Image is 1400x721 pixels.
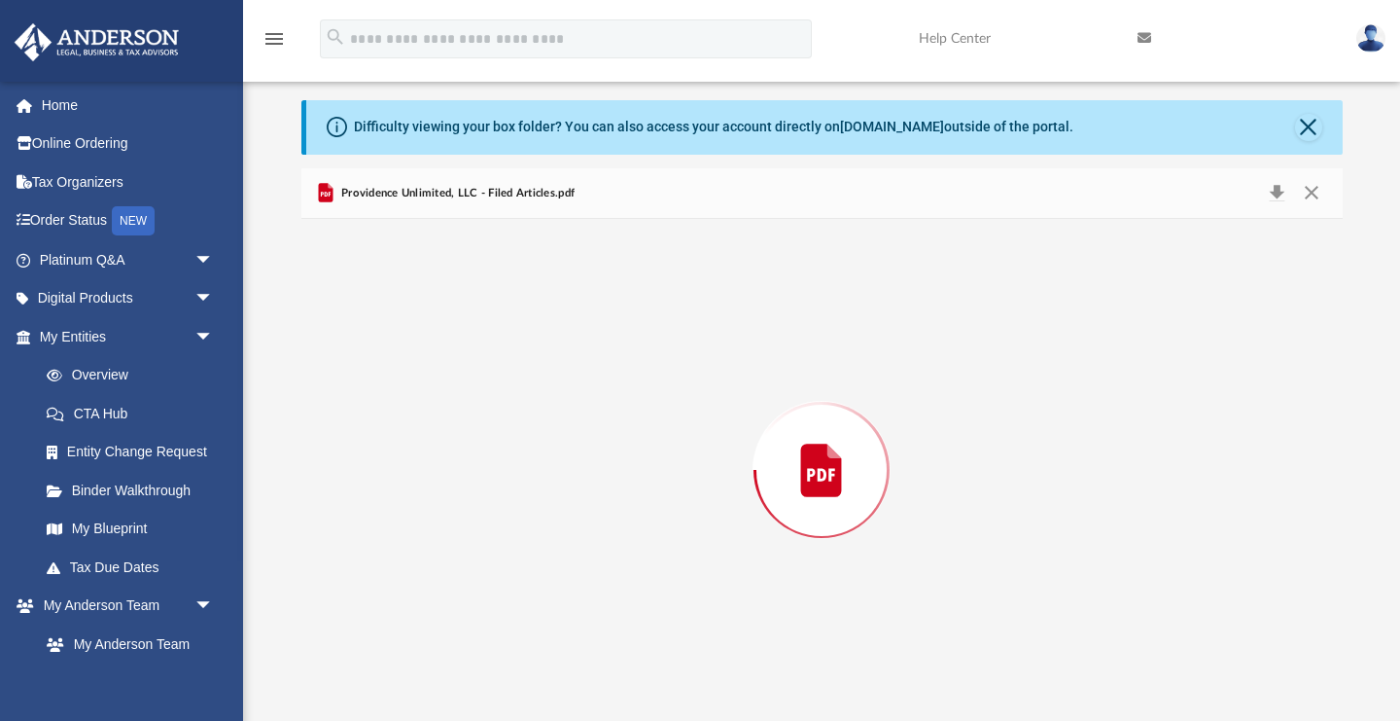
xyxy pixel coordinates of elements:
i: search [325,26,346,48]
img: User Pic [1356,24,1385,53]
a: Order StatusNEW [14,201,243,241]
a: My Blueprint [27,510,233,549]
span: arrow_drop_down [194,279,233,319]
a: Entity Change Request [27,433,243,472]
span: arrow_drop_down [194,317,233,357]
a: Platinum Q&Aarrow_drop_down [14,240,243,279]
a: Tax Due Dates [27,548,243,587]
a: Tax Organizers [14,162,243,201]
a: Overview [27,356,243,395]
span: arrow_drop_down [194,240,233,280]
a: Home [14,86,243,125]
a: My Anderson Team [27,625,224,664]
div: Difficulty viewing your box folder? You can also access your account directly on outside of the p... [354,117,1073,137]
a: [DOMAIN_NAME] [840,119,944,134]
a: Binder Walkthrough [27,471,243,510]
button: Close [1295,114,1322,141]
span: arrow_drop_down [194,587,233,627]
a: CTA Hub [27,394,243,433]
a: Digital Productsarrow_drop_down [14,279,243,318]
a: menu [262,37,286,51]
a: My Entitiesarrow_drop_down [14,317,243,356]
span: Providence Unlimited, LLC - Filed Articles.pdf [337,185,575,202]
div: NEW [112,206,155,235]
a: My Anderson Teamarrow_drop_down [14,587,233,626]
i: menu [262,27,286,51]
button: Download [1260,180,1295,207]
img: Anderson Advisors Platinum Portal [9,23,185,61]
button: Close [1294,180,1329,207]
a: Online Ordering [14,125,243,163]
